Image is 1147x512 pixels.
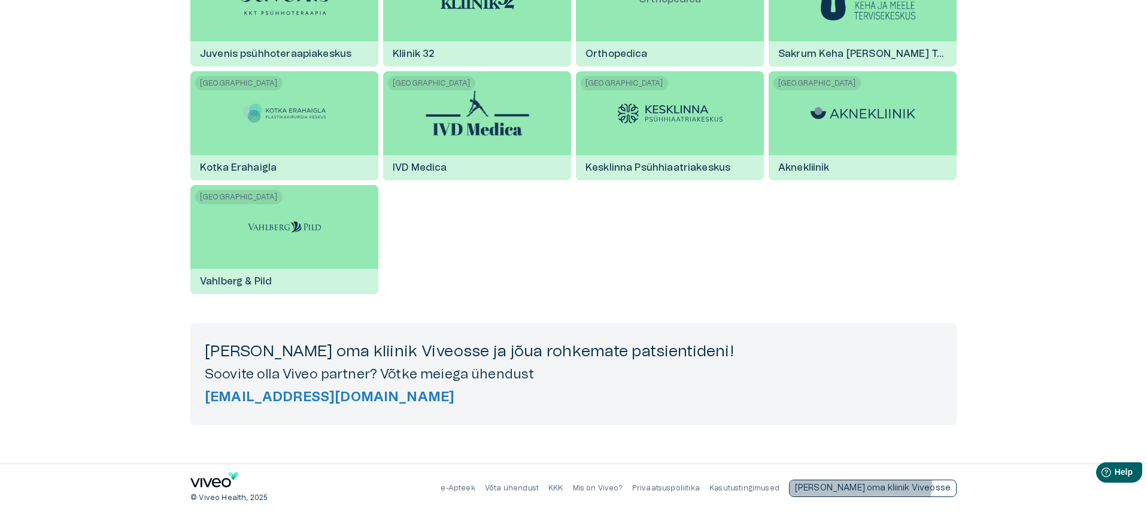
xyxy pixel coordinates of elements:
[239,209,329,245] img: Vahlberg & Pild logo
[769,38,957,70] h6: Sakrum Keha [PERSON_NAME] Tervisekeskus
[1054,458,1147,491] iframe: Help widget launcher
[383,71,571,180] a: [GEOGRAPHIC_DATA]IVD Medica logoIVD Medica
[190,71,378,180] a: [GEOGRAPHIC_DATA]Kotka Erahaigla logoKotka Erahaigla
[773,76,861,90] span: [GEOGRAPHIC_DATA]
[383,38,444,70] h6: Kliinik 32
[573,483,623,493] p: Mis on Viveo?
[239,95,329,131] img: Kotka Erahaigla logo
[190,493,268,503] p: © Viveo Health, 2025
[618,104,723,123] img: Kesklinna Psühhiaatriakeskus logo
[789,480,957,497] a: Send email to partnership request to viveo
[795,482,951,495] p: [PERSON_NAME] oma kliinik Viveosse
[205,389,942,406] a: Send partnership email to viveo
[811,107,915,119] img: Aknekliinik logo
[789,480,957,497] div: [PERSON_NAME] oma kliinik Viveosse
[190,265,281,298] h6: Vahlberg & Pild
[195,76,283,90] span: [GEOGRAPHIC_DATA]
[709,484,779,492] a: Kasutustingimused
[383,152,457,184] h6: IVD Medica
[205,366,942,383] h5: Soovite olla Viveo partner? Võtke meiega ühendust
[576,71,764,180] a: [GEOGRAPHIC_DATA]Kesklinna Psühhiaatriakeskus logoKesklinna Psühhiaatriakeskus
[190,185,378,294] a: [GEOGRAPHIC_DATA]Vahlberg & Pild logoVahlberg & Pild
[388,76,475,90] span: [GEOGRAPHIC_DATA]
[190,472,238,492] a: Navigate to home page
[485,483,539,493] p: Võta ühendust
[190,152,286,184] h6: Kotka Erahaigla
[769,71,957,180] a: [GEOGRAPHIC_DATA]Aknekliinik logoAknekliinik
[195,190,283,204] span: [GEOGRAPHIC_DATA]
[576,152,740,184] h6: Kesklinna Psühhiaatriakeskus
[576,38,657,70] h6: Orthopedica
[425,90,530,137] img: IVD Medica logo
[632,484,700,492] a: Privaatsuspoliitika
[205,342,942,361] h4: [PERSON_NAME] oma kliinik Viveosse ja jõua rohkemate patsientideni!
[769,152,839,184] h6: Aknekliinik
[441,484,475,492] a: e-Apteek
[190,38,361,70] h6: Juvenis psühhoteraapiakeskus
[581,76,668,90] span: [GEOGRAPHIC_DATA]
[548,484,563,492] a: KKK
[205,389,942,406] h5: [EMAIL_ADDRESS][DOMAIN_NAME]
